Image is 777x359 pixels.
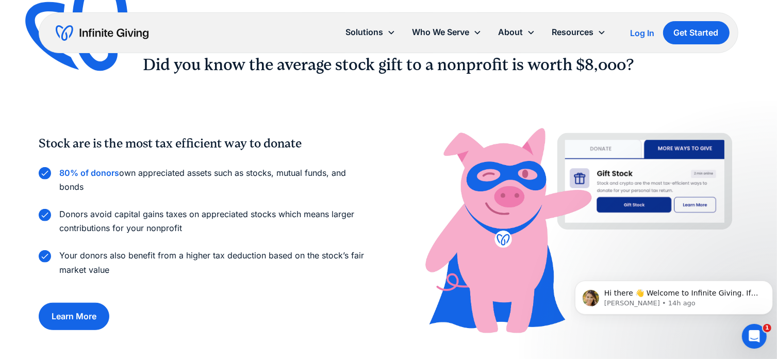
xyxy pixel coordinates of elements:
[663,21,730,44] a: Get Started
[125,55,653,75] h2: Did you know the average stock gift to a nonprofit is worth $8,000?
[763,324,771,332] span: 1
[543,21,614,43] div: Resources
[56,25,148,41] a: home
[498,25,523,39] div: About
[59,166,368,194] p: own appreciated assets such as stocks, mutual funds, and bonds
[59,249,368,276] p: Your donors also benefit from a higher tax deduction based on the stock’s fair market value
[490,21,543,43] div: About
[345,25,383,39] div: Solutions
[404,21,490,43] div: Who We Serve
[631,27,655,39] a: Log In
[552,25,593,39] div: Resources
[59,168,119,178] a: 80% of donors
[742,324,767,349] iframe: Intercom live chat
[39,303,109,330] a: Learn More
[571,259,777,331] iframe: Intercom notifications message
[631,29,655,37] div: Log In
[39,136,302,151] sub: Stock are is the most tax efficient way to donate
[412,25,469,39] div: Who We Serve
[59,207,368,235] p: Donors avoid capital gains taxes on appreciated stocks which means larger contributions for your ...
[409,116,738,344] img: Donors and nonprofits alike receive major benefits when donating stocks with Infinite Giving’s st...
[337,21,404,43] div: Solutions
